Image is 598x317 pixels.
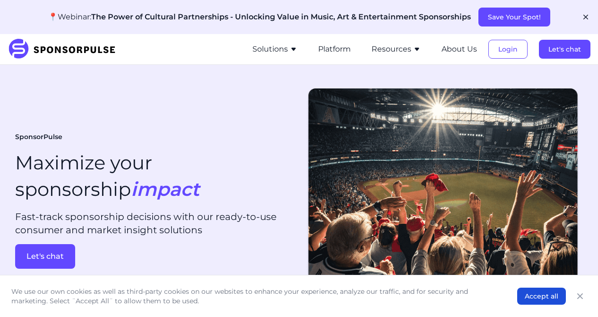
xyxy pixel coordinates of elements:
[573,290,587,303] button: Close
[15,244,75,269] button: Let's chat
[11,287,498,306] p: We use our own cookies as well as third-party cookies on our websites to enhance your experience,...
[488,45,528,53] a: Login
[15,244,295,269] a: Let's chat
[372,44,421,55] button: Resources
[252,44,297,55] button: Solutions
[442,45,477,53] a: About Us
[488,40,528,59] button: Login
[15,132,62,142] span: SponsorPulse
[478,13,550,21] a: Save Your Spot!
[517,288,566,305] button: Accept all
[15,150,199,203] h1: Maximize your sponsorship
[91,12,471,21] span: The Power of Cultural Partnerships - Unlocking Value in Music, Art & Entertainment Sponsorships
[131,177,199,201] i: impact
[478,8,550,26] button: Save Your Spot!
[539,40,590,59] button: Let's chat
[318,45,351,53] a: Platform
[539,45,590,53] a: Let's chat
[442,44,477,55] button: About Us
[15,210,295,237] p: Fast-track sponsorship decisions with our ready-to-use consumer and market insight solutions
[48,11,471,23] p: 📍Webinar:
[318,44,351,55] button: Platform
[8,39,122,60] img: SponsorPulse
